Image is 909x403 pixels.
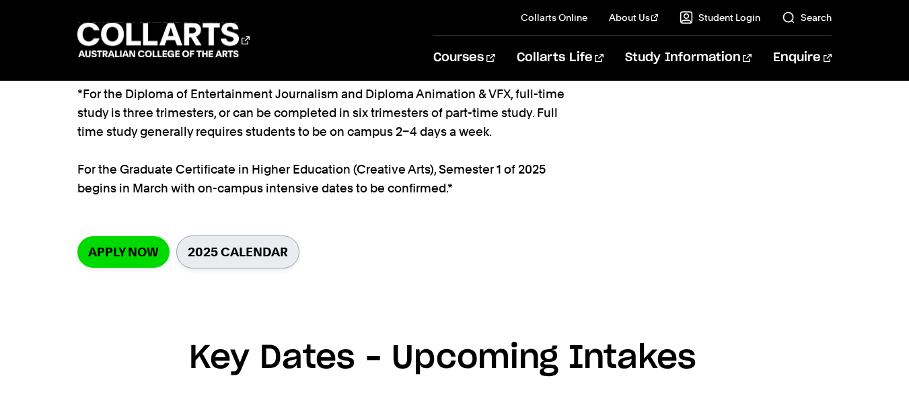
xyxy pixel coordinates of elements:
[625,36,752,80] a: Study Information
[77,21,250,59] div: Go to homepage
[680,11,760,24] a: Student Login
[521,11,587,24] a: Collarts Online
[517,36,604,80] a: Collarts Life
[609,11,659,24] a: About Us
[773,36,832,80] a: Enquire
[782,11,832,24] a: Search
[77,236,170,268] a: Apply now
[189,333,721,385] h3: Key Dates – Upcoming Intakes
[176,235,299,268] a: 2025 Calendar
[433,36,495,80] a: Courses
